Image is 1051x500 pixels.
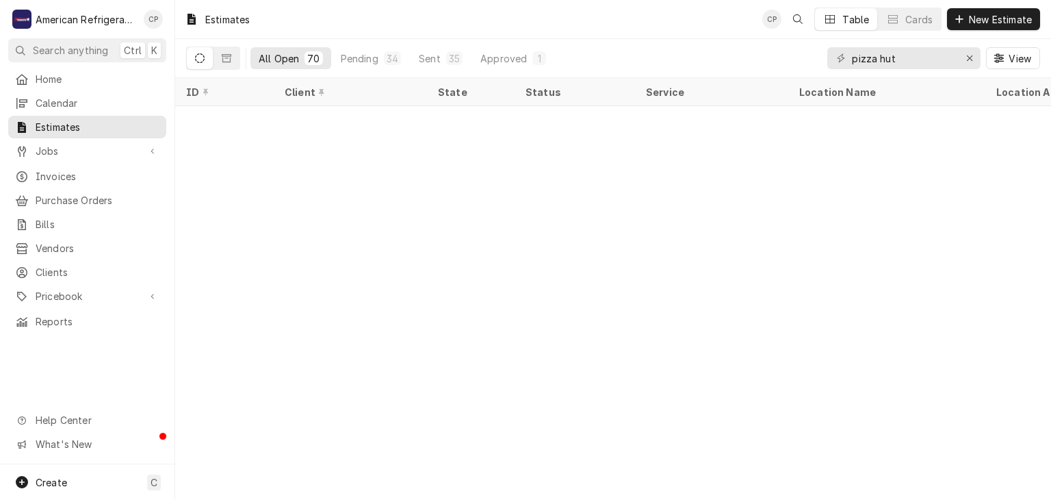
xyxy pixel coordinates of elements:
span: What's New [36,437,158,451]
a: Bills [8,213,166,236]
span: Invoices [36,169,159,184]
a: Home [8,68,166,90]
a: Clients [8,261,166,284]
span: View [1006,51,1034,66]
span: Pricebook [36,289,139,303]
div: A [12,10,31,29]
div: CP [144,10,163,29]
div: American Refrigeration LLC's Avatar [12,10,31,29]
span: Home [36,72,159,86]
input: Keyword search [852,47,955,69]
span: Search anything [33,43,108,58]
a: Calendar [8,92,166,114]
div: Client [285,85,413,99]
div: Table [842,12,869,27]
div: Location Name [799,85,972,99]
span: Reports [36,314,159,329]
span: Purchase Orders [36,193,159,208]
div: Service [646,85,775,99]
span: Help Center [36,413,158,427]
div: 1 [535,51,543,66]
div: Sent [419,51,441,66]
div: Cards [905,12,933,27]
a: Invoices [8,165,166,188]
span: Jobs [36,144,139,158]
div: 70 [307,51,320,66]
span: Ctrl [124,43,142,58]
div: 35 [449,51,460,66]
span: New Estimate [966,12,1035,27]
button: Open search [787,8,809,30]
button: Erase input [959,47,981,69]
span: K [151,43,157,58]
div: All Open [259,51,299,66]
button: Search anythingCtrlK [8,38,166,62]
div: CP [762,10,781,29]
span: C [151,475,157,490]
a: Purchase Orders [8,189,166,212]
a: Vendors [8,237,166,260]
span: Calendar [36,96,159,110]
span: Estimates [36,120,159,134]
a: Estimates [8,116,166,138]
div: Status [525,85,621,99]
a: Go to Help Center [8,409,166,432]
div: Pending [341,51,378,66]
a: Go to What's New [8,433,166,455]
div: Cordel Pyle's Avatar [762,10,781,29]
span: Vendors [36,241,159,255]
span: Bills [36,217,159,232]
div: Cordel Pyle's Avatar [144,10,163,29]
span: Create [36,477,67,488]
a: Reports [8,310,166,333]
a: Go to Pricebook [8,285,166,308]
span: Clients [36,265,159,279]
div: American Refrigeration LLC [36,12,136,27]
div: ID [186,85,260,99]
a: Go to Jobs [8,140,166,162]
div: 34 [387,51,398,66]
button: New Estimate [947,8,1040,30]
div: Approved [480,51,527,66]
button: View [986,47,1040,69]
div: State [438,85,504,99]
